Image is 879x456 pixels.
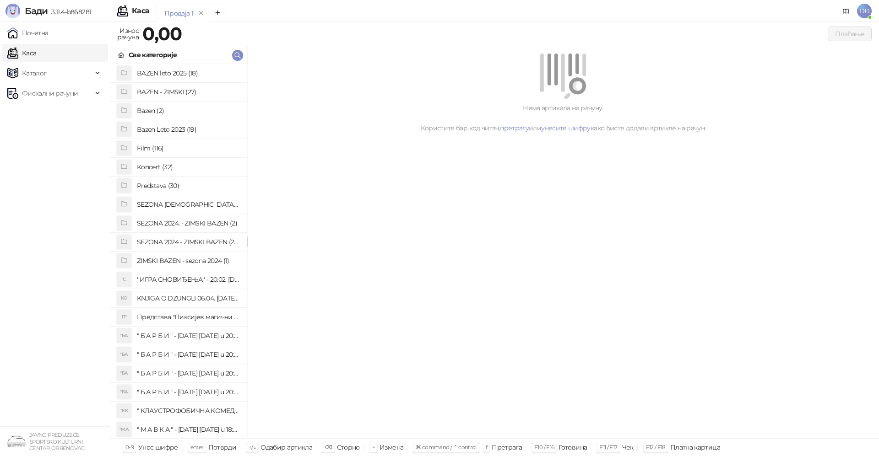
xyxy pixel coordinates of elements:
[137,291,239,306] h4: KNJIGA O DZUNGLI 06.04. [DATE] u 18:00:00
[195,9,207,17] button: remove
[117,366,131,381] div: "БА
[48,8,91,16] span: 3.11.4-b868281
[115,25,141,43] div: Износ рачуна
[137,66,239,80] h4: BAZEN leto 2025 (18)
[164,8,193,18] div: Продаја 1
[622,441,634,453] div: Чек
[117,328,131,343] div: "БА
[29,432,84,451] small: JAVNO PREDUZEĆE SPORTSKO KULTURNI CENTAR, OBRENOVAC
[137,310,239,324] h4: Представа "Пиксијев магични шоу" 20.09. [DATE] u 12:00:00
[137,385,239,399] h4: " Б А Р Б И " - [DATE] [DATE] u 20:00:00
[117,422,131,437] div: "МА
[137,347,239,362] h4: " Б А Р Б И " - [DATE] [DATE] u 20:00:00
[380,441,403,453] div: Измена
[137,103,239,118] h4: Bazen (2)
[117,291,131,306] div: KO
[670,441,720,453] div: Платна картица
[132,7,149,15] div: Каса
[260,441,312,453] div: Одабир артикла
[534,444,554,451] span: F10 / F16
[857,4,872,18] span: DĐ
[249,444,256,451] span: ↑/↓
[137,160,239,174] h4: Koncert (32)
[117,385,131,399] div: "БА
[137,141,239,156] h4: Film (116)
[137,422,239,437] h4: " М А В К А " - [DATE] [DATE] u 18:00:00
[599,444,617,451] span: F11 / F17
[416,444,477,451] span: ⌘ command / ⌃ control
[25,5,48,16] span: Бади
[541,124,591,132] a: унесите шифру
[117,347,131,362] div: "БА
[137,216,239,231] h4: SEZONA 2024. - ZIMSKI BAZEN (2)
[7,432,26,451] img: 64x64-companyLogo-4a28e1f8-f217-46d7-badd-69a834a81aaf.png
[125,444,134,451] span: 0-9
[209,4,227,22] button: Add tab
[137,85,239,99] h4: BAZEN - ZIMSKI (27)
[5,4,20,18] img: Logo
[137,253,239,268] h4: ZIMSKI BAZEN - sezona 2024 (1)
[137,272,239,287] h4: ''ИГРА СНОВИЂЕЊА'' - 20.02. [DATE] u 19:00:00
[337,441,360,453] div: Сторно
[137,178,239,193] h4: Predstava (30)
[839,4,853,18] a: Документација
[129,50,177,60] div: Све категорије
[492,441,522,453] div: Претрага
[137,328,239,343] h4: " Б А Р Б И " - [DATE] [DATE] u 20:00:00
[190,444,204,451] span: enter
[137,403,239,418] h4: " КЛАУСТРОФОБИЧНА КОМЕДИЈА"-[DATE] [DATE] u 20:00:00
[117,272,131,287] div: 'С
[117,310,131,324] div: П"
[828,27,872,41] button: Плаћање
[137,366,239,381] h4: " Б А Р Б И " - [DATE] [DATE] u 20:00:00
[559,441,587,453] div: Готовина
[325,444,332,451] span: ⌫
[208,441,237,453] div: Потврди
[22,84,78,102] span: Фискални рачуни
[7,24,49,42] a: Почетна
[646,444,666,451] span: F12 / F18
[22,64,47,82] span: Каталог
[486,444,487,451] span: f
[372,444,375,451] span: +
[258,103,868,133] div: Нема артикала на рачуну. Користите бар код читач, или како бисте додали артикле на рачун.
[500,124,529,132] a: претрагу
[110,64,247,438] div: grid
[138,441,178,453] div: Унос шифре
[137,197,239,212] h4: SEZONA [DEMOGRAPHIC_DATA] - zimski bazen (10)
[137,235,239,249] h4: SEZONA 2024 - ZIMSKI BAZEN (28)
[137,122,239,137] h4: Bazen Leto 2023 (19)
[142,22,182,45] strong: 0,00
[117,403,131,418] div: "КК
[7,44,36,62] a: Каса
